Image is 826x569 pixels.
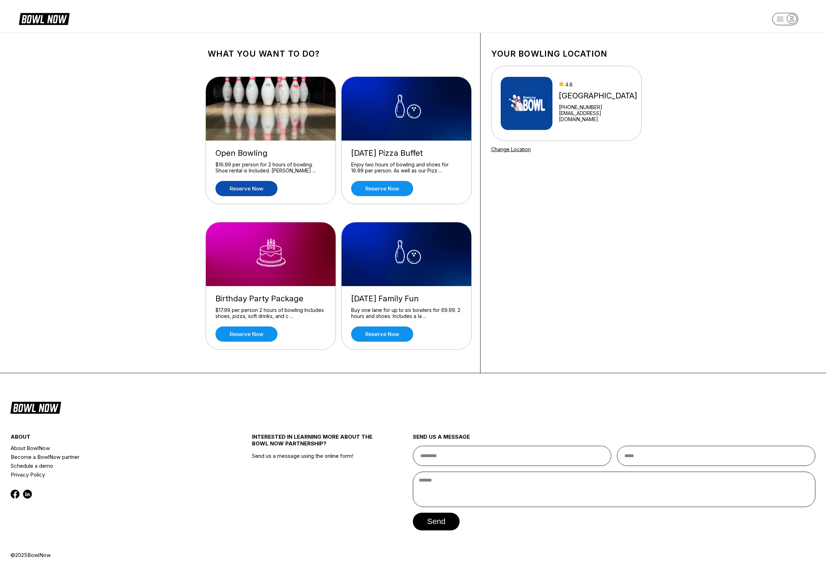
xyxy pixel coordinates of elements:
[559,104,639,110] div: [PHONE_NUMBER]
[215,294,326,303] div: Birthday Party Package
[351,294,462,303] div: [DATE] Family Fun
[351,148,462,158] div: [DATE] Pizza Buffet
[351,307,462,319] div: Buy one lane for up to six bowlers for 69.99. 2 hours and shoes. Includes a la ...
[413,513,459,530] button: send
[351,181,413,196] a: Reserve now
[11,453,212,461] a: Become a BowlNow partner
[215,307,326,319] div: $17.99 per person 2 hours of bowling Includes shoes, pizza, soft drinks, and c ...
[11,461,212,470] a: Schedule a demo
[413,433,815,446] div: send us a message
[206,77,336,141] img: Open Bowling
[252,418,373,552] div: Send us a message using the online form!
[559,91,639,101] div: [GEOGRAPHIC_DATA]
[342,77,472,141] img: Wednesday Pizza Buffet
[215,148,326,158] div: Open Bowling
[206,222,336,286] img: Birthday Party Package
[11,444,212,453] a: About BowlNow
[559,81,639,87] div: 4.8
[501,77,552,130] img: Batavia Bowl
[351,161,462,174] div: Enjoy two hours of bowling and shoes for 16.99 per person. As well as our Pizz ...
[491,49,642,59] h1: Your bowling location
[491,146,531,152] a: Change Location
[215,326,277,342] a: Reserve now
[215,181,277,196] a: Reserve now
[342,222,472,286] img: Friday Family Fun
[208,49,470,59] h1: What you want to do?
[351,326,413,342] a: Reserve now
[559,110,639,122] a: [EMAIL_ADDRESS][DOMAIN_NAME]
[252,433,373,453] div: INTERESTED IN LEARNING MORE ABOUT THE BOWL NOW PARTNERSHIP?
[11,470,212,479] a: Privacy Policy
[11,433,212,444] div: about
[215,161,326,174] div: $16.99 per person for 2 hours of bowling. Shoe rental is Included. [PERSON_NAME] ...
[11,552,815,558] div: © 2025 BowlNow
